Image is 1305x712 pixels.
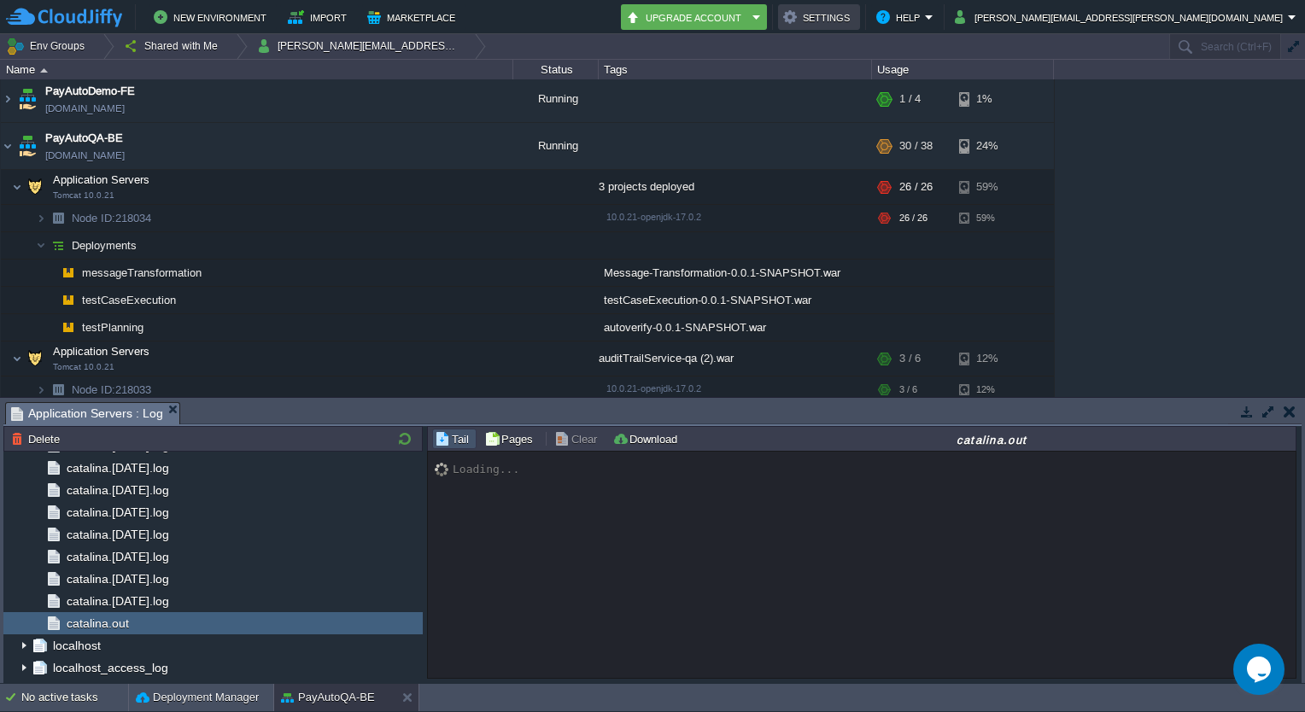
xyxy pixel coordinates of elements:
a: catalina.[DATE].log [63,593,172,609]
a: testCaseExecution [80,293,178,307]
span: 218033 [70,382,154,397]
button: PayAutoQA-BE [281,689,375,706]
div: 1% [959,76,1015,122]
div: 12% [959,376,1015,403]
span: catalina.out [63,616,132,631]
div: Name [2,60,512,79]
img: AMDAwAAAACH5BAEAAAAALAAAAAABAAEAAAICRAEAOw== [1,76,15,122]
button: Help [876,7,925,27]
a: Deployments [70,238,139,253]
div: Tags [600,60,871,79]
img: AMDAwAAAACH5BAEAAAAALAAAAAABAAEAAAICRAEAOw== [56,287,80,313]
a: [DOMAIN_NAME] [45,147,125,164]
button: Settings [783,7,855,27]
img: AMDAwAAAACH5BAEAAAAALAAAAAABAAEAAAICRAEAOw== [36,232,46,259]
img: AMDAwAAAACH5BAEAAAAALAAAAAABAAEAAAICRAEAOw== [15,123,39,169]
img: AMDAwAAAACH5BAEAAAAALAAAAAABAAEAAAICRAEAOw== [1,123,15,169]
button: Tail [435,431,474,446]
a: PayAutoQA-BE [45,130,123,147]
a: localhost [50,638,103,653]
div: 3 projects deployed [599,170,872,204]
img: AMDAwAAAACH5BAEAAAAALAAAAAABAAEAAAICRAEAOw== [46,314,56,341]
img: AMDAwAAAACH5BAEAAAAALAAAAAABAAEAAAICRAEAOw== [46,376,70,403]
a: localhost_access_log [50,660,171,675]
img: AMDAwAAAACH5BAEAAAAALAAAAAABAAEAAAICRAEAOw== [56,314,80,341]
button: Deployment Manager [136,689,259,706]
a: [DOMAIN_NAME] [45,100,125,117]
div: 59% [959,170,1015,204]
div: Status [514,60,598,79]
span: Application Servers : Log [11,403,163,424]
span: Node ID: [72,212,115,225]
a: catalina.[DATE].log [63,460,172,476]
span: Tomcat 10.0.21 [53,190,114,201]
a: Node ID:218034 [70,211,154,225]
div: 3 / 6 [899,376,917,403]
a: testPlanning [80,320,146,335]
button: New Environment [154,7,272,27]
a: catalina.[DATE].log [63,505,172,520]
img: AMDAwAAAACH5BAEAAAAALAAAAAABAAEAAAICRAEAOw== [36,376,46,403]
div: 59% [959,205,1015,231]
span: 218034 [70,211,154,225]
img: AMDAwAAAACH5BAEAAAAALAAAAAABAAEAAAICRAEAOw== [36,205,46,231]
button: Env Groups [6,34,91,58]
img: AMDAwAAAACH5BAEAAAAALAAAAAABAAEAAAICRAEAOw== [46,205,70,231]
div: catalina.out [689,432,1294,446]
img: AMDAwAAAACH5BAEAAAAALAAAAAABAAEAAAICRAEAOw== [12,170,22,204]
a: catalina.[DATE].log [63,571,172,587]
div: auditTrailService-qa (2).war [599,341,872,376]
a: Node ID:218033 [70,382,154,397]
div: 12% [959,341,1015,376]
button: Import [288,7,352,27]
button: Shared with Me [124,34,224,58]
img: AMDAwAAAACH5BAEAAAAALAAAAAABAAEAAAICRAEAOw== [15,76,39,122]
button: Marketplace [367,7,460,27]
div: No active tasks [21,684,128,711]
a: Application ServersTomcat 10.0.21 [51,345,152,358]
span: catalina.[DATE].log [63,482,172,498]
div: Usage [873,60,1053,79]
div: testCaseExecution-0.0.1-SNAPSHOT.war [599,287,872,313]
div: 26 / 26 [899,170,933,204]
div: autoverify-0.0.1-SNAPSHOT.war [599,314,872,341]
a: catalina.[DATE].log [63,527,172,542]
a: PayAutoDemo-FE [45,83,135,100]
img: AMDAwAAAACH5BAEAAAAALAAAAAABAAEAAAICRAEAOw== [46,232,70,259]
div: Running [513,76,599,122]
div: 30 / 38 [899,123,933,169]
span: Application Servers [51,344,152,359]
div: Loading... [453,463,519,476]
a: catalina.[DATE].log [63,549,172,564]
img: AMDAwAAAACH5BAEAAAAALAAAAAABAAEAAAICRAEAOw== [56,260,80,286]
div: 26 / 26 [899,205,928,231]
button: Clear [554,431,602,446]
button: Pages [484,431,538,446]
img: CloudJiffy [6,7,122,28]
img: AMDAwAAAACH5BAEAAAAALAAAAAABAAEAAAICRAEAOw== [23,170,47,204]
span: messageTransformation [80,266,204,280]
div: Message-Transformation-0.0.1-SNAPSHOT.war [599,260,872,286]
div: Running [513,123,599,169]
img: AMDAwAAAACH5BAEAAAAALAAAAAABAAEAAAICRAEAOw== [435,463,453,476]
span: 10.0.21-openjdk-17.0.2 [606,383,701,394]
button: Delete [11,431,65,446]
img: AMDAwAAAACH5BAEAAAAALAAAAAABAAEAAAICRAEAOw== [23,341,47,376]
div: 3 / 6 [899,341,921,376]
img: AMDAwAAAACH5BAEAAAAALAAAAAABAAEAAAICRAEAOw== [46,260,56,286]
img: AMDAwAAAACH5BAEAAAAALAAAAAABAAEAAAICRAEAOw== [12,341,22,376]
img: AMDAwAAAACH5BAEAAAAALAAAAAABAAEAAAICRAEAOw== [40,68,48,73]
span: Node ID: [72,383,115,396]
